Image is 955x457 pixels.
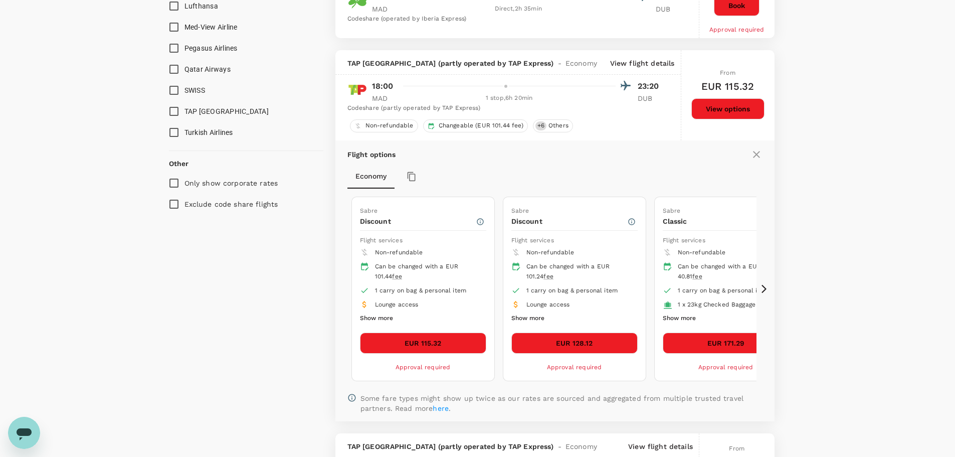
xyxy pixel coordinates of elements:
[372,93,397,103] p: MAD
[372,4,397,14] p: MAD
[663,216,779,226] p: Classic
[184,199,278,209] p: Exclude code share flights
[656,4,681,14] p: DUB
[663,237,705,244] span: Flight services
[360,237,403,244] span: Flight services
[184,128,233,136] span: Turkish Airlines
[638,80,663,92] p: 23:20
[8,417,40,449] iframe: Button to launch messaging window
[184,178,278,188] p: Only show corporate rates
[347,149,396,160] p: Flight options
[347,441,554,451] span: TAP [GEOGRAPHIC_DATA] (partly operated by TAP Express)
[396,364,451,371] span: Approval required
[533,119,573,132] div: +6Others
[720,69,735,76] span: From
[403,4,634,14] div: Direct , 2h 35min
[565,58,597,68] span: Economy
[526,287,618,294] span: 1 carry on bag & personal item
[701,78,754,94] h6: EUR 115.32
[535,121,546,130] span: + 6
[526,301,570,308] span: Lounge access
[543,273,553,280] span: fee
[350,119,418,132] div: Non-refundable
[663,312,696,325] button: Show more
[638,93,663,103] p: DUB
[392,273,402,280] span: fee
[554,58,565,68] span: -
[372,80,394,92] p: 18:00
[610,58,675,68] p: View flight details
[360,393,762,413] p: Some fare types might show up twice as our rates are sourced and aggregated from multiple trusted...
[544,121,572,130] span: Others
[361,121,418,130] span: Non-refundable
[678,287,770,294] span: 1 carry on bag & personal item
[184,86,205,94] span: SWISS
[184,44,238,52] span: Pegasus Airlines
[526,249,575,256] span: Non-refundable
[375,262,478,282] div: Can be changed with a EUR 101.44
[360,207,378,214] span: Sabre
[511,207,529,214] span: Sabre
[698,364,753,371] span: Approval required
[691,98,765,119] button: View options
[433,404,449,412] a: here
[692,273,702,280] span: fee
[511,312,544,325] button: Show more
[511,237,554,244] span: Flight services
[360,333,486,354] button: EUR 115.32
[511,216,627,226] p: Discount
[347,103,663,113] div: Codeshare (partly operated by TAP Express)
[565,441,597,451] span: Economy
[360,216,476,226] p: Discount
[347,14,681,24] div: Codeshare (operated by Iberia Express)
[169,159,189,169] p: Other
[526,262,630,282] div: Can be changed with a EUR 101.24
[375,249,423,256] span: Non-refundable
[375,301,419,308] span: Lounge access
[709,26,765,33] span: Approval required
[360,312,393,325] button: Show more
[184,107,269,115] span: TAP [GEOGRAPHIC_DATA]
[423,119,528,132] div: Changeable (EUR 101.44 fee)
[403,93,616,103] div: 1 stop , 6h 20min
[375,287,467,294] span: 1 carry on bag & personal item
[678,301,756,308] span: 1 x 23kg Checked Baggage
[628,441,693,451] p: View flight details
[347,58,554,68] span: TAP [GEOGRAPHIC_DATA] (partly operated by TAP Express)
[729,445,744,452] span: From
[184,65,231,73] span: Qatar Airways
[554,441,565,451] span: -
[547,364,602,371] span: Approval required
[678,249,726,256] span: Non-refundable
[511,333,638,354] button: EUR 128.12
[184,23,238,31] span: Med-View Airline
[663,333,789,354] button: EUR 171.29
[184,2,218,10] span: Lufthansa
[663,207,681,214] span: Sabre
[347,165,395,189] button: Economy
[435,121,527,130] span: Changeable (EUR 101.44 fee)
[678,262,781,282] div: Can be changed with a EUR 40.81
[347,80,367,100] img: TP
